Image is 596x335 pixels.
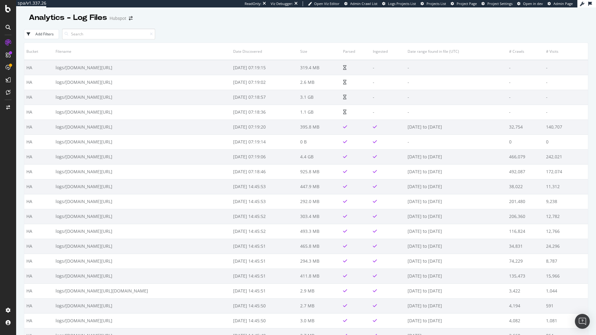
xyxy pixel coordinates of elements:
td: HA [24,209,53,224]
td: [DATE] 14:45:51 [231,269,298,283]
td: logs/[DOMAIN_NAME][URL] [53,105,231,120]
td: logs/[DOMAIN_NAME][URL] [53,60,231,75]
td: [DATE] to [DATE] [405,283,507,298]
td: - [544,60,588,75]
input: Search [62,29,155,39]
td: [DATE] 14:45:50 [231,298,298,313]
div: Open Intercom Messenger [575,314,590,329]
td: logs/[DOMAIN_NAME][URL] [53,269,231,283]
td: [DATE] to [DATE] [405,164,507,179]
td: - [405,105,507,120]
td: 1,081 [544,313,588,328]
td: logs/[DOMAIN_NAME][URL] [53,179,231,194]
td: - [405,75,507,90]
td: [DATE] to [DATE] [405,209,507,224]
td: HA [24,269,53,283]
td: 411.8 MB [298,269,341,283]
td: 4.4 GB [298,149,341,164]
td: [DATE] to [DATE] [405,224,507,239]
td: 172,074 [544,164,588,179]
td: 8,787 [544,254,588,269]
div: ReadOnly: [245,1,261,6]
td: HA [24,179,53,194]
td: HA [24,283,53,298]
td: logs/[DOMAIN_NAME][URL] [53,75,231,90]
td: 0 [507,134,544,149]
th: # Crawls [507,43,544,60]
td: [DATE] 14:45:53 [231,179,298,194]
a: Projects List [421,1,446,6]
td: 34,831 [507,239,544,254]
td: 12,766 [544,224,588,239]
td: HA [24,75,53,90]
td: [DATE] 14:45:51 [231,283,298,298]
td: [DATE] 07:18:46 [231,164,298,179]
td: HA [24,224,53,239]
td: 32,754 [507,120,544,134]
td: 303.4 MB [298,209,341,224]
td: - [544,105,588,120]
td: logs/[DOMAIN_NAME][URL] [53,254,231,269]
td: 447.9 MB [298,179,341,194]
div: arrow-right-arrow-left [129,16,133,20]
td: 4,082 [507,313,544,328]
td: 3.1 GB [298,90,341,105]
th: Date range found in file (UTC) [405,43,507,60]
td: 591 [544,298,588,313]
td: 1,044 [544,283,588,298]
td: - [405,90,507,105]
td: logs/[DOMAIN_NAME][URL] [53,209,231,224]
a: Open in dev [517,1,543,6]
td: - [507,105,544,120]
span: Admin Crawl List [350,1,377,6]
span: Open Viz Editor [314,1,340,6]
td: HA [24,313,53,328]
td: [DATE] to [DATE] [405,254,507,269]
td: 3.0 MB [298,313,341,328]
a: Open Viz Editor [308,1,340,6]
span: Logs Projects List [388,1,416,6]
td: [DATE] to [DATE] [405,313,507,328]
td: 925.8 MB [298,164,341,179]
td: HA [24,90,53,105]
td: - [507,75,544,90]
td: 74,229 [507,254,544,269]
td: 292.0 MB [298,194,341,209]
a: Admin Crawl List [344,1,377,6]
th: Size [298,43,341,60]
td: [DATE] to [DATE] [405,269,507,283]
td: 9,238 [544,194,588,209]
td: 319.4 MB [298,60,341,75]
td: 15,966 [544,269,588,283]
a: Logs Projects List [382,1,416,6]
td: logs/[DOMAIN_NAME][URL][DOMAIN_NAME] [53,283,231,298]
td: 38,022 [507,179,544,194]
td: 135,473 [507,269,544,283]
td: [DATE] 14:45:52 [231,209,298,224]
td: 24,296 [544,239,588,254]
td: 492,087 [507,164,544,179]
td: HA [24,60,53,75]
td: 201,480 [507,194,544,209]
td: 466,079 [507,149,544,164]
td: 2.7 MB [298,298,341,313]
th: Ingested [371,43,405,60]
td: - [507,60,544,75]
td: - [371,105,405,120]
td: logs/[DOMAIN_NAME][URL] [53,149,231,164]
td: - [544,75,588,90]
td: HA [24,254,53,269]
td: - [507,90,544,105]
td: [DATE] 14:45:51 [231,254,298,269]
td: logs/[DOMAIN_NAME][URL] [53,313,231,328]
span: Project Settings [487,1,512,6]
td: [DATE] 07:19:20 [231,120,298,134]
th: Bucket [24,43,53,60]
td: logs/[DOMAIN_NAME][URL] [53,239,231,254]
td: [DATE] to [DATE] [405,298,507,313]
td: 242,021 [544,149,588,164]
td: logs/[DOMAIN_NAME][URL] [53,134,231,149]
td: 0 B [298,134,341,149]
td: [DATE] to [DATE] [405,120,507,134]
td: 294.3 MB [298,254,341,269]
